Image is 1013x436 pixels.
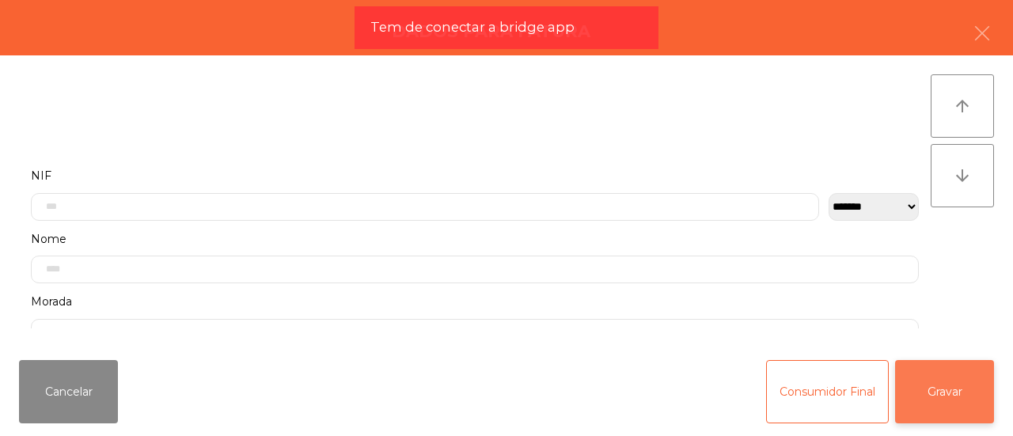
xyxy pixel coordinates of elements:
i: arrow_upward [953,97,972,116]
span: Morada [31,291,72,313]
span: NIF [31,165,51,187]
span: Tem de conectar a bridge app [370,17,575,37]
span: Nome [31,229,66,250]
button: Gravar [895,360,994,423]
button: arrow_downward [931,144,994,207]
button: Consumidor Final [766,360,889,423]
i: arrow_downward [953,166,972,185]
button: Cancelar [19,360,118,423]
button: arrow_upward [931,74,994,138]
